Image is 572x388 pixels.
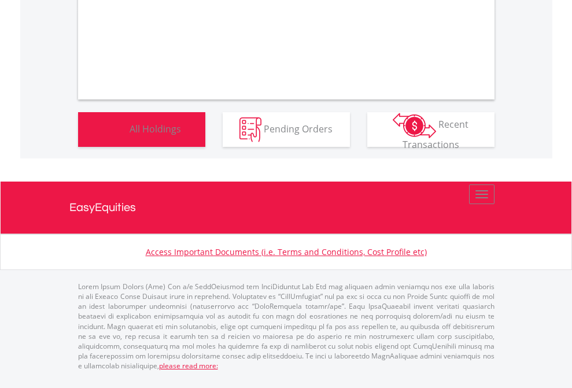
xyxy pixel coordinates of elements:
[393,113,436,138] img: transactions-zar-wht.png
[264,122,333,135] span: Pending Orders
[78,282,494,371] p: Lorem Ipsum Dolors (Ame) Con a/e SeddOeiusmod tem InciDiduntut Lab Etd mag aliquaen admin veniamq...
[159,361,218,371] a: please read more:
[130,122,181,135] span: All Holdings
[223,112,350,147] button: Pending Orders
[78,112,205,147] button: All Holdings
[239,117,261,142] img: pending_instructions-wht.png
[102,117,127,142] img: holdings-wht.png
[69,182,503,234] a: EasyEquities
[146,246,427,257] a: Access Important Documents (i.e. Terms and Conditions, Cost Profile etc)
[367,112,494,147] button: Recent Transactions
